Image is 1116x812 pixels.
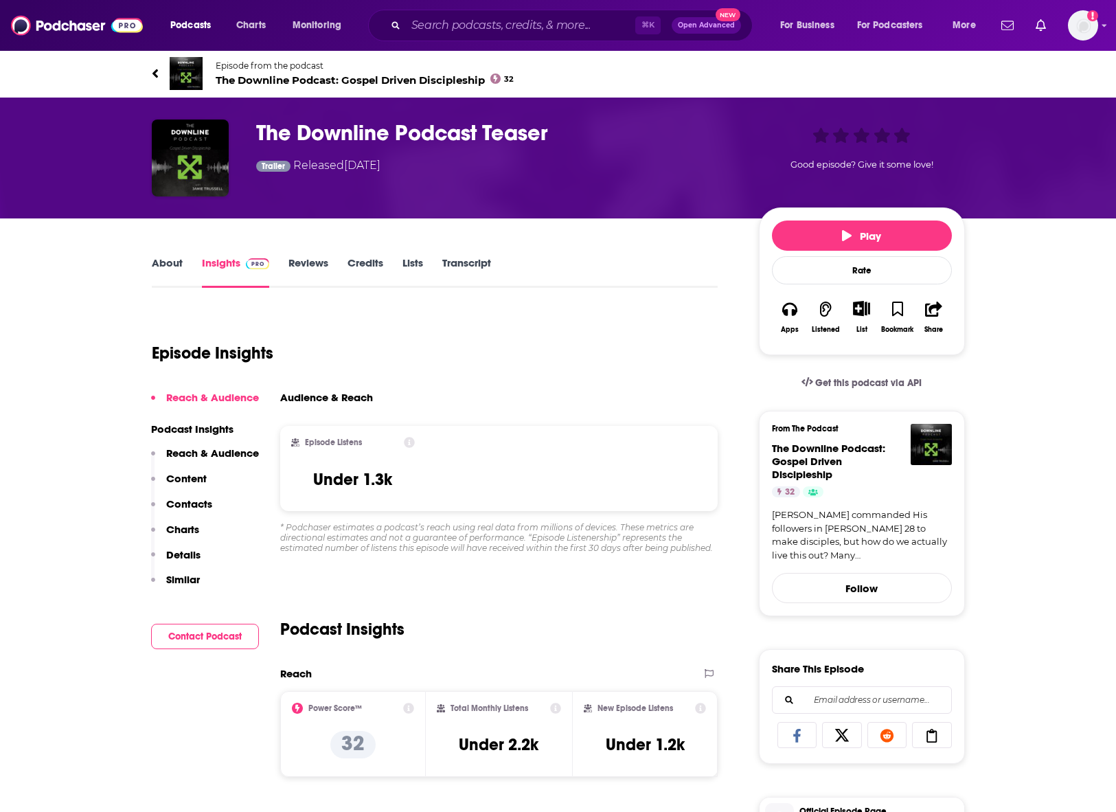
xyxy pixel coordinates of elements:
[772,508,952,562] a: [PERSON_NAME] commanded His followers in [PERSON_NAME] 28 to make disciples, but how do we actual...
[170,57,203,90] img: The Downline Podcast: Gospel Driven Discipleship
[348,256,383,288] a: Credits
[216,74,514,87] span: The Downline Podcast: Gospel Driven Discipleship
[790,366,933,400] a: Get this podcast via API
[848,14,943,36] button: open menu
[216,60,514,71] span: Episode from the podcast
[772,221,952,251] button: Play
[151,624,259,649] button: Contact Podcast
[777,722,817,748] a: Share on Facebook
[283,14,359,36] button: open menu
[504,76,514,82] span: 32
[236,16,266,35] span: Charts
[151,523,199,548] button: Charts
[166,391,259,404] p: Reach & Audience
[808,292,843,342] button: Listened
[152,343,273,363] h1: Episode Insights
[152,120,229,196] img: The Downline Podcast Teaser
[772,292,808,342] button: Apps
[943,14,993,36] button: open menu
[280,522,718,553] div: * Podchaser estimates a podcast’s reach using real data from millions of devices. These metrics a...
[1068,10,1098,41] button: Show profile menu
[308,703,362,713] h2: Power Score™
[635,16,661,34] span: ⌘ K
[151,472,207,497] button: Content
[771,14,852,36] button: open menu
[772,486,800,497] a: 32
[406,14,635,36] input: Search podcasts, credits, & more...
[843,292,879,342] div: Show More ButtonList
[772,256,952,284] div: Rate
[772,424,941,433] h3: From The Podcast
[772,662,864,675] h3: Share This Episode
[330,731,376,758] p: 32
[280,667,312,680] h2: Reach
[202,256,270,288] a: InsightsPodchaser Pro
[780,16,834,35] span: For Business
[170,16,211,35] span: Podcasts
[161,14,229,36] button: open menu
[246,258,270,269] img: Podchaser Pro
[293,16,341,35] span: Monitoring
[678,22,735,29] span: Open Advanced
[262,162,285,170] span: Trailer
[716,8,740,21] span: New
[867,722,907,748] a: Share on Reddit
[305,438,362,447] h2: Episode Listens
[256,157,381,176] div: Released [DATE]
[151,548,201,574] button: Details
[1068,10,1098,41] span: Logged in as christina_epic
[1030,14,1051,37] a: Show notifications dropdown
[911,424,952,465] img: The Downline Podcast: Gospel Driven Discipleship
[152,256,183,288] a: About
[166,548,201,561] p: Details
[672,17,741,34] button: Open AdvancedNew
[402,256,423,288] a: Lists
[442,256,491,288] a: Transcript
[151,391,259,416] button: Reach & Audience
[597,703,673,713] h2: New Episode Listens
[459,734,538,755] h3: Under 2.2k
[166,497,212,510] p: Contacts
[166,573,200,586] p: Similar
[847,301,876,316] button: Show More Button
[842,229,881,243] span: Play
[912,722,952,748] a: Copy Link
[953,16,976,35] span: More
[784,687,940,713] input: Email address or username...
[11,12,143,38] img: Podchaser - Follow, Share and Rate Podcasts
[880,292,915,342] button: Bookmark
[151,497,212,523] button: Contacts
[313,469,392,490] h3: Under 1.3k
[781,326,799,334] div: Apps
[451,703,528,713] h2: Total Monthly Listens
[151,573,200,598] button: Similar
[772,442,885,481] a: The Downline Podcast: Gospel Driven Discipleship
[288,256,328,288] a: Reviews
[772,686,952,714] div: Search followers
[881,326,913,334] div: Bookmark
[815,377,922,389] span: Get this podcast via API
[1068,10,1098,41] img: User Profile
[166,523,199,536] p: Charts
[227,14,274,36] a: Charts
[166,447,259,460] p: Reach & Audience
[785,486,795,499] span: 32
[151,447,259,472] button: Reach & Audience
[924,326,943,334] div: Share
[996,14,1019,37] a: Show notifications dropdown
[812,326,840,334] div: Listened
[166,472,207,485] p: Content
[790,159,933,170] span: Good episode? Give it some love!
[151,422,259,436] p: Podcast Insights
[856,325,867,334] div: List
[822,722,862,748] a: Share on X/Twitter
[256,120,737,146] h3: The Downline Podcast Teaser
[915,292,951,342] button: Share
[280,619,405,640] h2: Podcast Insights
[381,10,766,41] div: Search podcasts, credits, & more...
[1087,10,1098,21] svg: Add a profile image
